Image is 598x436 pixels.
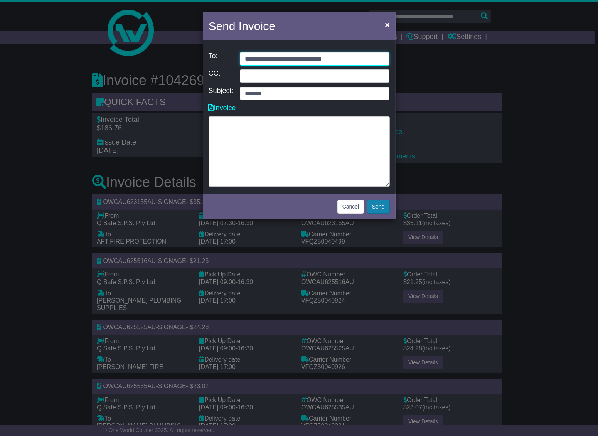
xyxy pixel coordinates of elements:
[385,20,389,29] span: ×
[209,104,236,112] a: Invoice
[337,200,364,214] button: Cancel
[367,200,390,214] a: Send
[381,17,393,32] button: Close
[205,87,236,100] div: Subject:
[205,69,236,83] div: CC:
[205,52,236,66] div: To:
[209,17,275,35] h4: Send Invoice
